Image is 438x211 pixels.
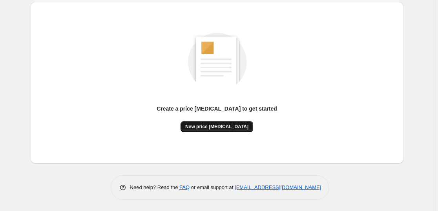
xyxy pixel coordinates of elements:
[235,184,321,190] a: [EMAIL_ADDRESS][DOMAIN_NAME]
[179,184,190,190] a: FAQ
[157,105,277,113] p: Create a price [MEDICAL_DATA] to get started
[130,184,180,190] span: Need help? Read the
[190,184,235,190] span: or email support at
[185,124,248,130] span: New price [MEDICAL_DATA]
[181,121,253,132] button: New price [MEDICAL_DATA]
